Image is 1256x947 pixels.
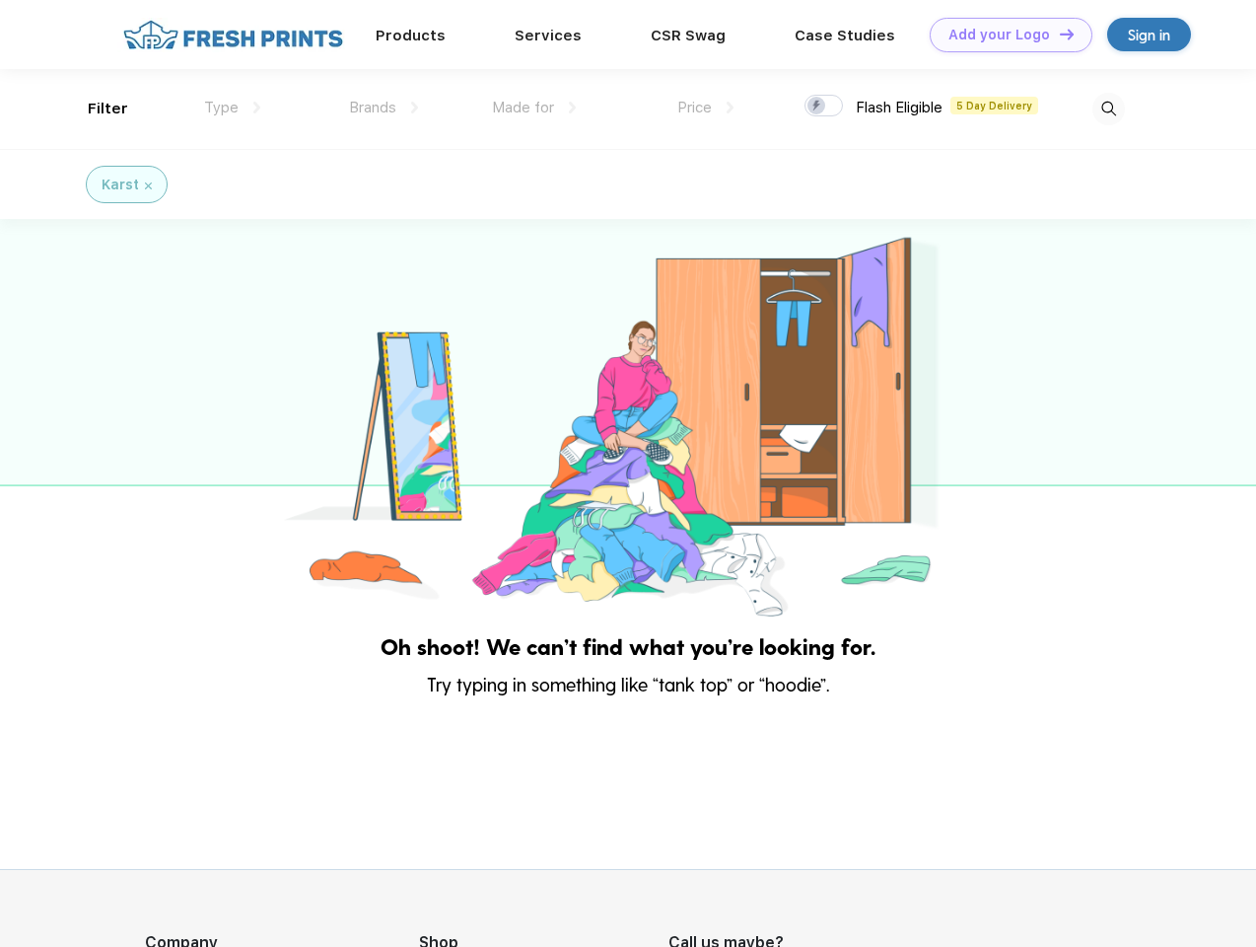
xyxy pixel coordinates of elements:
img: dropdown.png [253,102,260,113]
span: Made for [492,99,554,116]
img: dropdown.png [411,102,418,113]
span: Brands [349,99,396,116]
img: fo%20logo%202.webp [117,18,349,52]
div: Filter [88,98,128,120]
img: filter_cancel.svg [145,182,152,189]
img: dropdown.png [727,102,733,113]
a: Services [515,27,582,44]
span: 5 Day Delivery [950,97,1038,114]
span: Flash Eligible [856,99,942,116]
a: Products [376,27,446,44]
img: DT [1060,29,1074,39]
span: Price [677,99,712,116]
a: CSR Swag [651,27,726,44]
div: Karst [102,175,139,195]
img: dropdown.png [569,102,576,113]
span: Type [204,99,239,116]
div: Sign in [1128,24,1170,46]
a: Sign in [1107,18,1191,51]
div: Add your Logo [948,27,1050,43]
img: desktop_search.svg [1092,93,1125,125]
